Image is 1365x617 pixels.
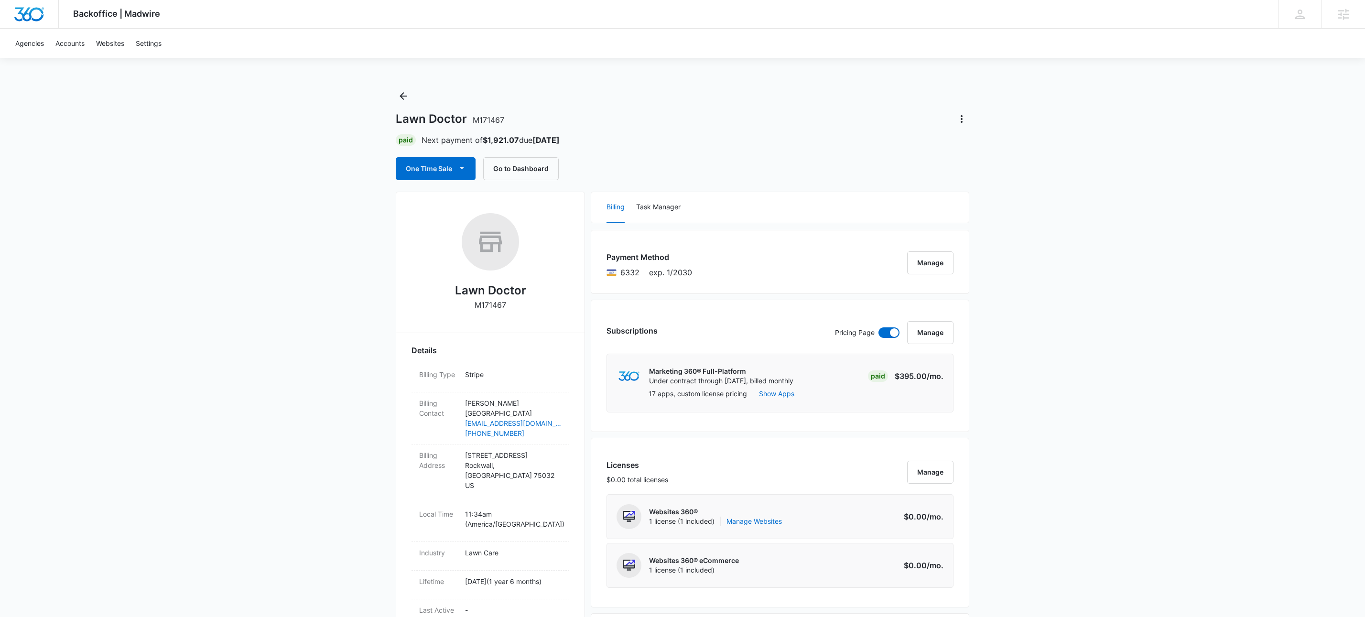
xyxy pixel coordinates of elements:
[899,560,943,571] p: $0.00
[455,282,526,299] h2: Lawn Doctor
[396,134,416,146] div: Paid
[532,135,560,145] strong: [DATE]
[620,267,639,278] span: Visa ending with
[396,112,504,126] h1: Lawn Doctor
[835,327,875,338] p: Pricing Page
[649,556,739,565] p: Websites 360® eCommerce
[419,450,457,470] dt: Billing Address
[412,571,569,599] div: Lifetime[DATE](1 year 6 months)
[412,444,569,503] div: Billing Address[STREET_ADDRESS]Rockwall,[GEOGRAPHIC_DATA] 75032US
[475,299,506,311] p: M171467
[465,418,562,428] a: [EMAIL_ADDRESS][DOMAIN_NAME]
[465,369,562,379] p: Stripe
[10,29,50,58] a: Agencies
[649,367,793,376] p: Marketing 360® Full-Platform
[649,507,782,517] p: Websites 360®
[649,389,747,399] p: 17 apps, custom license pricing
[895,370,943,382] p: $395.00
[419,576,457,586] dt: Lifetime
[73,9,160,19] span: Backoffice | Madwire
[465,576,562,586] p: [DATE] ( 1 year 6 months )
[419,509,457,519] dt: Local Time
[907,321,953,344] button: Manage
[473,115,504,125] span: M171467
[649,376,793,386] p: Under contract through [DATE], billed monthly
[90,29,130,58] a: Websites
[396,157,476,180] button: One Time Sale
[607,459,668,471] h3: Licenses
[465,548,562,558] p: Lawn Care
[419,605,457,615] dt: Last Active
[636,192,681,223] button: Task Manager
[412,503,569,542] div: Local Time11:34am (America/[GEOGRAPHIC_DATA])
[483,157,559,180] button: Go to Dashboard
[412,364,569,392] div: Billing TypeStripe
[419,369,457,379] dt: Billing Type
[907,461,953,484] button: Manage
[465,428,562,438] a: [PHONE_NUMBER]
[50,29,90,58] a: Accounts
[607,325,658,336] h3: Subscriptions
[422,134,560,146] p: Next payment of due
[759,389,794,399] button: Show Apps
[419,398,457,418] dt: Billing Contact
[607,251,692,263] h3: Payment Method
[607,192,625,223] button: Billing
[465,509,562,529] p: 11:34am ( America/[GEOGRAPHIC_DATA] )
[412,392,569,444] div: Billing Contact[PERSON_NAME] [GEOGRAPHIC_DATA][EMAIL_ADDRESS][DOMAIN_NAME][PHONE_NUMBER]
[927,512,943,521] span: /mo.
[412,345,437,356] span: Details
[868,370,888,382] div: Paid
[130,29,167,58] a: Settings
[927,561,943,570] span: /mo.
[412,542,569,571] div: IndustryLawn Care
[607,475,668,485] p: $0.00 total licenses
[726,517,782,526] a: Manage Websites
[649,565,739,575] span: 1 license (1 included)
[483,135,519,145] strong: $1,921.07
[649,267,692,278] span: exp. 1/2030
[618,371,639,381] img: marketing360Logo
[419,548,457,558] dt: Industry
[649,517,782,526] span: 1 license (1 included)
[899,511,943,522] p: $0.00
[465,398,562,418] p: [PERSON_NAME] [GEOGRAPHIC_DATA]
[927,371,943,381] span: /mo.
[954,111,969,127] button: Actions
[907,251,953,274] button: Manage
[465,605,562,615] p: -
[465,450,562,490] p: [STREET_ADDRESS] Rockwall , [GEOGRAPHIC_DATA] 75032 US
[396,88,411,104] button: Back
